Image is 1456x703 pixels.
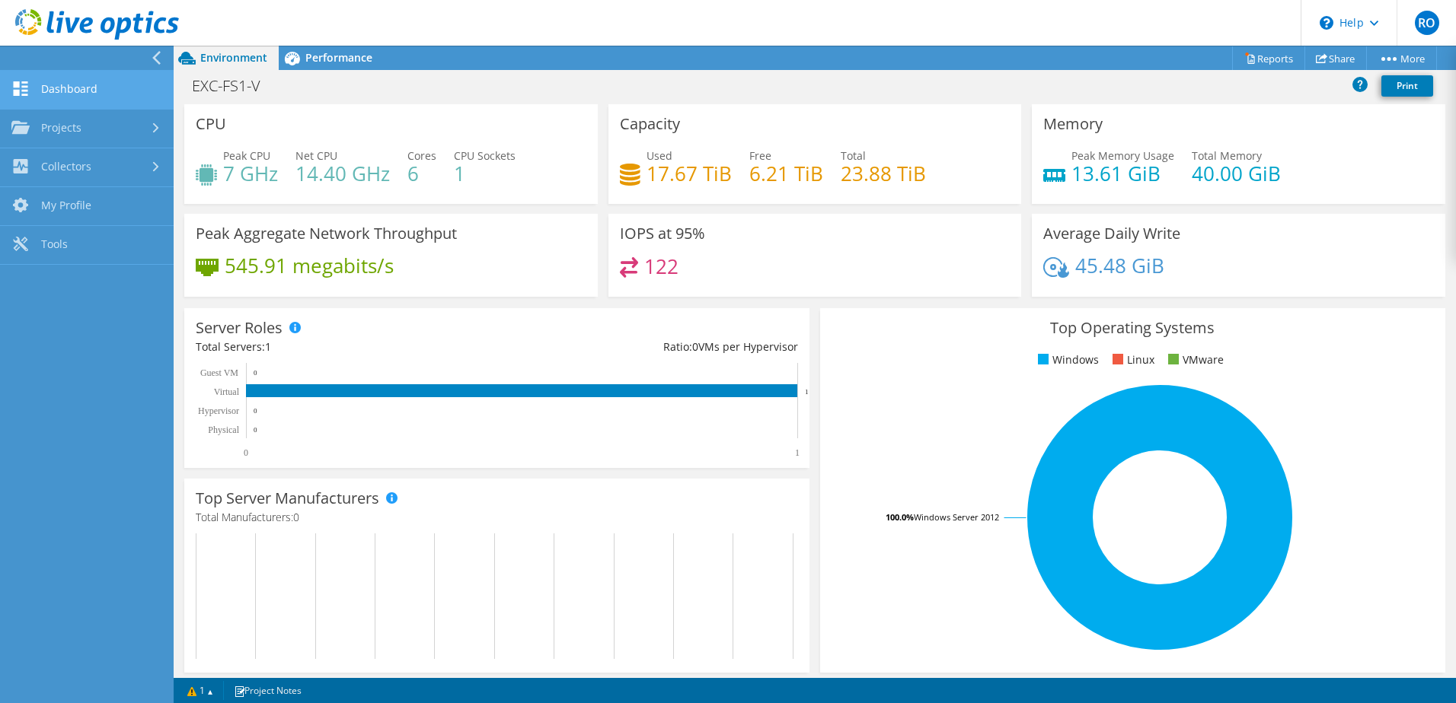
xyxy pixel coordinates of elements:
li: VMware [1164,351,1224,368]
text: Virtual [214,386,240,397]
span: Performance [305,50,372,65]
h4: 122 [644,258,679,275]
text: 0 [254,426,257,434]
span: 0 [692,339,698,354]
h3: Memory [1043,116,1103,132]
h3: Server Roles [196,320,283,336]
div: Total Servers: [196,339,497,355]
svg: \n [1320,16,1333,30]
a: Reports [1232,46,1305,70]
h3: Average Daily Write [1043,225,1180,242]
span: 0 [293,510,299,524]
tspan: Windows Server 2012 [914,511,999,523]
h4: 1 [454,165,516,182]
h4: Total Manufacturers: [196,509,798,526]
text: 1 [805,388,809,396]
li: Linux [1109,351,1154,368]
span: Total [841,148,866,163]
span: Total Memory [1192,148,1262,163]
text: Guest VM [200,367,238,378]
h4: 13.61 GiB [1071,165,1174,182]
text: Physical [208,425,239,435]
text: 0 [254,369,257,377]
h4: 17.67 TiB [647,165,732,182]
text: 0 [244,447,248,458]
tspan: 100.0% [886,511,914,523]
h4: 45.48 GiB [1075,257,1164,274]
span: RO [1415,11,1439,35]
h4: 7 GHz [223,165,278,182]
h4: 6.21 TiB [749,165,823,182]
a: More [1366,46,1437,70]
text: 1 [795,447,800,458]
span: Used [647,148,672,163]
h1: EXC-FS1-V [185,78,284,94]
span: Environment [200,50,267,65]
text: 0 [254,407,257,415]
span: Peak Memory Usage [1071,148,1174,163]
h4: 545.91 megabits/s [225,257,394,274]
a: Share [1304,46,1367,70]
span: 1 [265,339,271,354]
h4: 23.88 TiB [841,165,926,182]
h3: Top Operating Systems [832,320,1434,336]
li: Windows [1034,351,1099,368]
span: Free [749,148,771,163]
span: Net CPU [295,148,337,163]
a: Project Notes [223,681,312,700]
text: Hypervisor [198,406,239,416]
a: 1 [177,681,224,700]
a: Print [1381,75,1433,97]
h4: 40.00 GiB [1192,165,1281,182]
h3: Capacity [620,116,680,132]
h4: 6 [407,165,436,182]
h3: CPU [196,116,226,132]
h4: 14.40 GHz [295,165,390,182]
span: Cores [407,148,436,163]
h3: Peak Aggregate Network Throughput [196,225,457,242]
span: CPU Sockets [454,148,516,163]
h3: IOPS at 95% [620,225,705,242]
h3: Top Server Manufacturers [196,490,379,507]
div: Ratio: VMs per Hypervisor [497,339,797,355]
span: Peak CPU [223,148,270,163]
